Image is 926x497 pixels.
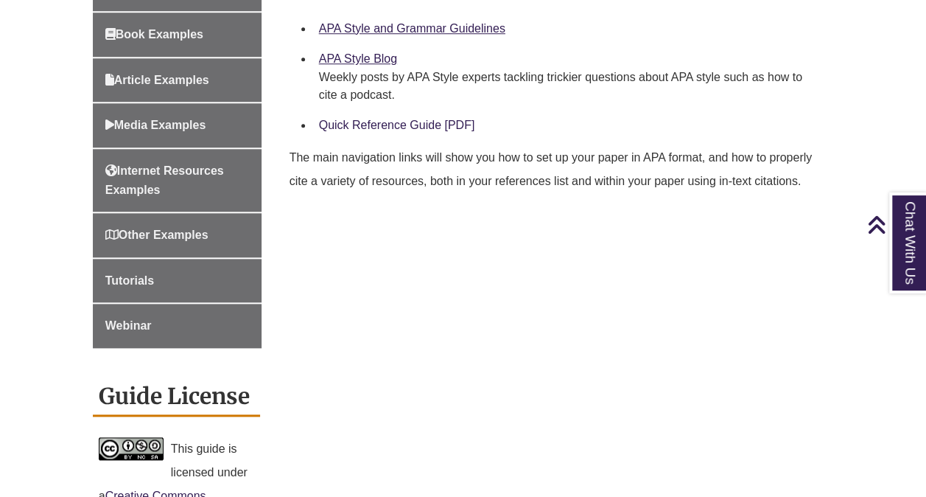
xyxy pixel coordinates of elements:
span: Article Examples [105,74,209,86]
span: Other Examples [105,229,208,241]
a: Internet Resources Examples [93,149,262,212]
a: Back to Top [867,215,922,234]
a: Media Examples [93,103,262,147]
p: The main navigation links will show you how to set up your paper in APA format, and how to proper... [290,140,828,199]
img: Creative Commons License [99,437,164,460]
a: APA Style and Grammar Guidelines [319,22,505,35]
a: Book Examples [93,13,262,57]
span: Internet Resources Examples [105,164,224,196]
a: Quick Reference Guide [PDF] [319,119,475,131]
a: Tutorials [93,259,262,303]
a: Article Examples [93,58,262,102]
span: Book Examples [105,28,203,41]
a: Other Examples [93,213,262,257]
div: Weekly posts by APA Style experts tackling trickier questions about APA style such as how to cite... [319,69,822,104]
span: Webinar [105,319,152,332]
h2: Guide License [93,378,260,417]
span: Media Examples [105,119,206,131]
span: Tutorials [105,274,154,287]
a: APA Style Blog [319,52,397,65]
a: Webinar [93,304,262,348]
